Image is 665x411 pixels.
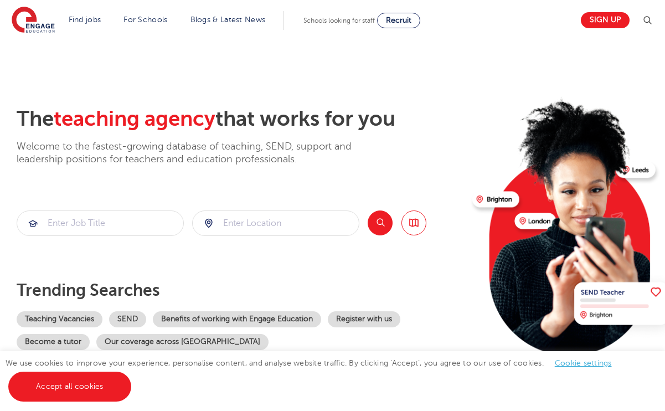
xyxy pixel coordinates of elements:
div: Submit [192,210,359,236]
a: Teaching Vacancies [17,311,102,327]
a: Our coverage across [GEOGRAPHIC_DATA] [96,334,269,350]
button: Search [368,210,393,235]
a: Accept all cookies [8,372,131,402]
a: Recruit [377,13,420,28]
input: Submit [17,211,183,235]
a: Benefits of working with Engage Education [153,311,321,327]
a: Find jobs [69,16,101,24]
span: We use cookies to improve your experience, personalise content, and analyse website traffic. By c... [6,359,623,391]
a: Sign up [581,12,630,28]
span: teaching agency [54,107,215,131]
a: Blogs & Latest News [190,16,266,24]
a: Cookie settings [555,359,612,367]
p: Trending searches [17,280,463,300]
span: Schools looking for staff [303,17,375,24]
a: Become a tutor [17,334,90,350]
p: Welcome to the fastest-growing database of teaching, SEND, support and leadership positions for t... [17,140,382,166]
div: Submit [17,210,184,236]
img: Engage Education [12,7,55,34]
h2: The that works for you [17,106,463,132]
a: Register with us [328,311,400,327]
a: For Schools [123,16,167,24]
input: Submit [193,211,359,235]
a: SEND [109,311,146,327]
span: Recruit [386,16,411,24]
